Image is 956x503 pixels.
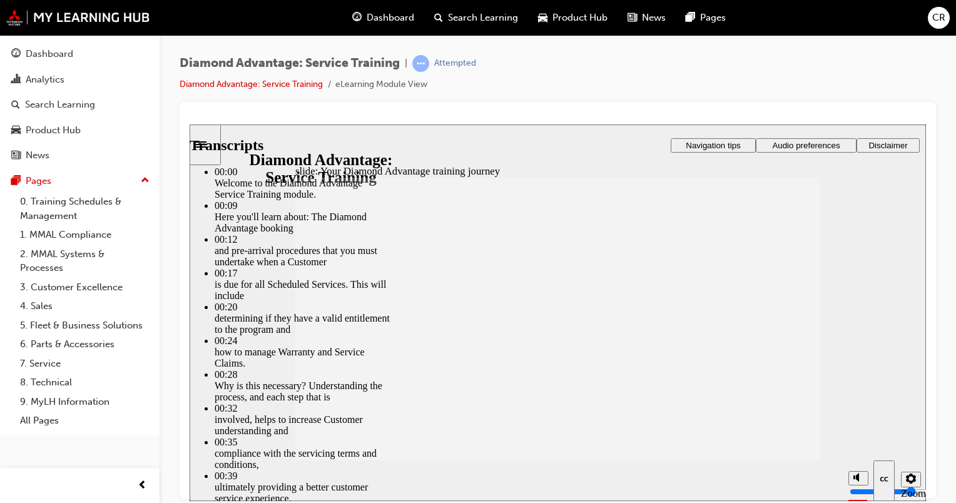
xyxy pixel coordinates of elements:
[5,170,155,193] button: Pages
[928,7,950,29] button: CR
[618,5,676,31] a: news-iconNews
[412,55,429,72] span: learningRecordVerb_ATTEMPT-icon
[5,68,155,91] a: Analytics
[15,411,155,430] a: All Pages
[434,10,443,26] span: search-icon
[25,346,200,357] div: 00:39
[15,392,155,412] a: 9. MyLH Information
[528,5,618,31] a: car-iconProduct Hub
[552,11,608,25] span: Product Hub
[15,354,155,373] a: 7. Service
[25,98,95,112] div: Search Learning
[367,11,414,25] span: Dashboard
[180,79,323,89] a: Diamond Advantage: Service Training
[25,357,200,380] div: ultimately providing a better customer service experience.
[138,478,147,494] span: prev-icon
[15,245,155,278] a: 2. MMAL Systems & Processes
[448,11,518,25] span: Search Learning
[405,56,407,71] span: |
[5,144,155,167] a: News
[6,9,150,26] img: mmal
[26,148,49,163] div: News
[15,297,155,316] a: 4. Sales
[26,123,81,138] div: Product Hub
[11,74,21,86] span: chart-icon
[686,10,695,26] span: pages-icon
[642,11,666,25] span: News
[628,10,637,26] span: news-icon
[11,49,21,60] span: guage-icon
[5,40,155,170] button: DashboardAnalyticsSearch LearningProduct HubNews
[932,11,945,25] span: CR
[700,11,726,25] span: Pages
[342,5,424,31] a: guage-iconDashboard
[335,78,427,92] li: eLearning Module View
[15,192,155,225] a: 0. Training Schedules & Management
[538,10,547,26] span: car-icon
[352,10,362,26] span: guage-icon
[15,225,155,245] a: 1. MMAL Compliance
[15,373,155,392] a: 8. Technical
[434,58,476,69] div: Attempted
[11,125,21,136] span: car-icon
[141,173,150,189] span: up-icon
[180,56,400,71] span: Diamond Advantage: Service Training
[26,73,64,87] div: Analytics
[424,5,528,31] a: search-iconSearch Learning
[15,278,155,297] a: 3. Customer Excellence
[11,99,20,111] span: search-icon
[5,43,155,66] a: Dashboard
[11,150,21,161] span: news-icon
[26,47,73,61] div: Dashboard
[676,5,736,31] a: pages-iconPages
[26,174,51,188] div: Pages
[5,119,155,142] a: Product Hub
[11,176,21,187] span: pages-icon
[5,93,155,116] a: Search Learning
[15,316,155,335] a: 5. Fleet & Business Solutions
[15,335,155,354] a: 6. Parts & Accessories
